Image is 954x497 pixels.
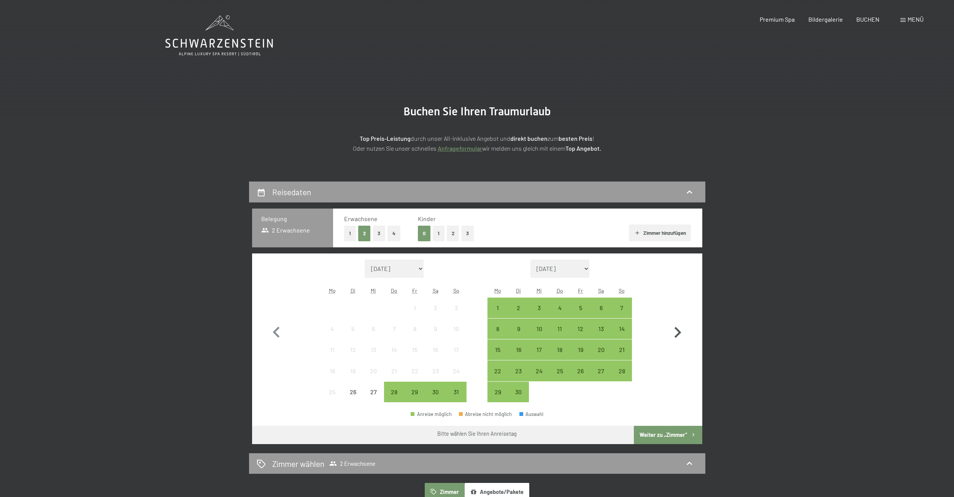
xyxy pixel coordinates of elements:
div: Bitte wählen Sie Ihren Anreisetag [437,430,517,438]
div: Sun Aug 10 2025 [446,319,466,339]
div: 30 [509,389,528,408]
a: Anfrageformular [438,145,482,152]
button: 3 [462,226,474,241]
div: Fri Aug 01 2025 [405,298,425,318]
button: 0 [418,226,430,241]
div: Fri Aug 22 2025 [405,360,425,381]
span: Erwachsene [344,215,378,222]
div: Anreise nicht möglich [343,339,363,360]
abbr: Mittwoch [537,287,542,294]
div: 15 [488,347,507,366]
div: Mon Sep 01 2025 [487,298,508,318]
div: Sat Sep 27 2025 [591,360,611,381]
div: Anreise nicht möglich [405,319,425,339]
div: Anreise nicht möglich [405,339,425,360]
div: 1 [488,305,507,324]
div: Wed Aug 20 2025 [363,360,384,381]
abbr: Donnerstag [557,287,563,294]
div: 14 [612,326,631,345]
div: Anreise möglich [508,382,529,402]
div: Anreise möglich [487,298,508,318]
strong: direkt buchen [510,135,548,142]
div: 29 [488,389,507,408]
div: Sat Aug 23 2025 [425,360,446,381]
div: 25 [323,389,342,408]
abbr: Dienstag [351,287,356,294]
div: 21 [612,347,631,366]
div: Anreise möglich [529,339,549,360]
div: Anreise möglich [529,360,549,381]
div: Anreise möglich [611,360,632,381]
div: Anreise möglich [508,339,529,360]
strong: besten Preis [559,135,592,142]
div: Wed Sep 17 2025 [529,339,549,360]
abbr: Donnerstag [391,287,397,294]
div: Anreise nicht möglich [384,339,405,360]
span: Premium Spa [760,16,795,23]
div: Anreise möglich [549,339,570,360]
div: Sat Aug 30 2025 [425,382,446,402]
div: Anreise möglich [591,298,611,318]
strong: Top Angebot. [565,145,601,152]
div: 8 [488,326,507,345]
span: Buchen Sie Ihren Traumurlaub [403,105,551,118]
a: BUCHEN [856,16,879,23]
div: Anreise nicht möglich [322,360,343,381]
div: Abreise nicht möglich [459,412,512,417]
div: Sat Sep 06 2025 [591,298,611,318]
div: Anreise nicht möglich [446,319,466,339]
div: Tue Sep 30 2025 [508,382,529,402]
div: Sun Sep 28 2025 [611,360,632,381]
div: 11 [323,347,342,366]
div: 3 [530,305,549,324]
div: Anreise möglich [611,298,632,318]
div: Sun Aug 03 2025 [446,298,466,318]
div: Anreise nicht möglich [405,298,425,318]
div: 9 [426,326,445,345]
div: Anreise möglich [425,382,446,402]
abbr: Sonntag [619,287,625,294]
div: Anreise nicht möglich [446,298,466,318]
button: 1 [433,226,444,241]
div: Fri Aug 08 2025 [405,319,425,339]
div: Sun Aug 24 2025 [446,360,466,381]
div: Anreise nicht möglich [322,382,343,402]
div: 14 [385,347,404,366]
div: Mon Sep 22 2025 [487,360,508,381]
div: 16 [509,347,528,366]
div: Anreise nicht möglich [425,319,446,339]
div: 23 [509,368,528,387]
div: Tue Aug 05 2025 [343,319,363,339]
div: Fri Sep 05 2025 [570,298,590,318]
div: 28 [385,389,404,408]
div: 26 [571,368,590,387]
div: Anreise möglich [384,382,405,402]
span: Kinder [418,215,436,222]
div: Mon Aug 04 2025 [322,319,343,339]
h2: Reisedaten [272,187,311,197]
div: Anreise möglich [591,360,611,381]
div: Sun Aug 17 2025 [446,339,466,360]
div: Anreise möglich [508,360,529,381]
div: Anreise nicht möglich [425,360,446,381]
button: Nächster Monat [667,260,689,403]
div: Anreise nicht möglich [343,382,363,402]
div: 17 [530,347,549,366]
div: 4 [550,305,569,324]
div: Wed Aug 27 2025 [363,382,384,402]
div: 27 [364,389,383,408]
div: 31 [446,389,465,408]
div: 5 [343,326,362,345]
div: Mon Sep 08 2025 [487,319,508,339]
div: 15 [405,347,424,366]
div: 12 [343,347,362,366]
div: Anreise möglich [487,360,508,381]
div: Anreise nicht möglich [363,339,384,360]
div: Anreise nicht möglich [446,360,466,381]
div: Anreise nicht möglich [363,382,384,402]
div: Tue Sep 09 2025 [508,319,529,339]
div: Anreise möglich [411,412,452,417]
div: Thu Sep 25 2025 [549,360,570,381]
button: Vorheriger Monat [265,260,287,403]
div: Fri Aug 15 2025 [405,339,425,360]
